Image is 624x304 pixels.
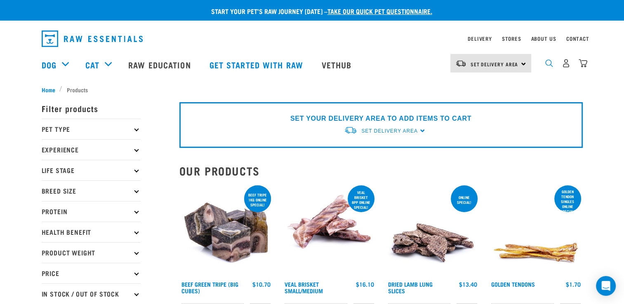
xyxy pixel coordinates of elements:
a: Vethub [313,48,362,81]
a: Veal Brisket Small/Medium [285,283,323,292]
img: van-moving.png [455,60,466,67]
h2: Our Products [179,164,583,177]
a: take our quick pet questionnaire. [327,9,432,13]
p: In Stock / Out Of Stock [42,283,141,304]
a: Stores [502,37,521,40]
p: Life Stage [42,160,141,180]
img: home-icon-1@2x.png [545,59,553,67]
div: Beef tripe 1kg online special! [244,189,271,211]
div: $13.40 [459,281,477,288]
a: Raw Education [120,48,201,81]
img: 1207 Veal Brisket 4pp 01 [283,184,376,277]
div: $16.10 [356,281,374,288]
a: Beef Green Tripe (Big Cubes) [181,283,238,292]
p: Pet Type [42,119,141,139]
img: 1044 Green Tripe Beef [179,184,273,277]
a: Golden Tendons [491,283,535,285]
img: 1303 Lamb Lung Slices 01 [386,184,480,277]
div: Veal Brisket 8pp online special! [348,186,374,213]
img: 1293 Golden Tendons 01 [489,184,583,277]
span: Set Delivery Area [471,63,518,65]
div: Golden Tendon singles online special! [554,185,581,217]
a: Contact [566,37,589,40]
p: Health Benefit [42,222,141,242]
div: Open Intercom Messenger [596,276,616,296]
p: Protein [42,201,141,222]
p: SET YOUR DELIVERY AREA TO ADD ITEMS TO CART [290,114,471,124]
p: Filter products [42,98,141,119]
div: $1.70 [566,281,581,288]
img: van-moving.png [344,126,357,135]
a: Get started with Raw [201,48,313,81]
a: Delivery [468,37,492,40]
div: ONLINE SPECIAL! [451,191,478,208]
a: Cat [85,58,99,71]
a: Home [42,85,60,94]
div: $10.70 [252,281,271,288]
span: Set Delivery Area [361,128,417,134]
span: Home [42,85,55,94]
nav: dropdown navigation [35,27,589,50]
a: About Us [531,37,556,40]
p: Price [42,263,141,283]
p: Product Weight [42,242,141,263]
p: Experience [42,139,141,160]
p: Breed Size [42,180,141,201]
img: home-icon@2x.png [579,59,587,68]
nav: breadcrumbs [42,85,583,94]
a: Dried Lamb Lung Slices [388,283,433,292]
img: Raw Essentials Logo [42,30,143,47]
a: Dog [42,58,57,71]
img: user.png [562,59,570,68]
